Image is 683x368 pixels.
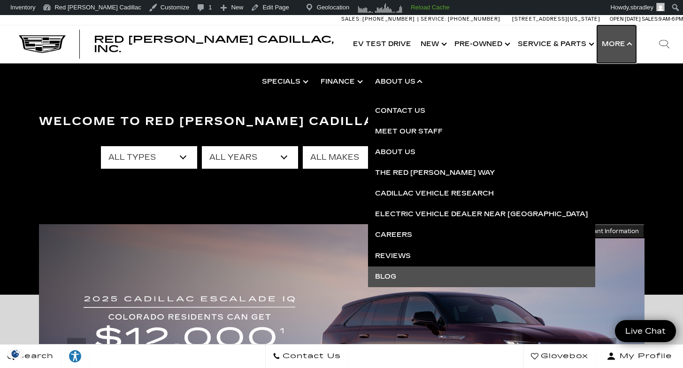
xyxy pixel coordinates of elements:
span: [PHONE_NUMBER] [362,16,415,22]
span: Live Chat [621,326,670,337]
span: Search [15,350,54,363]
select: Filter by type [101,146,197,169]
a: About Us [368,63,429,101]
span: Glovebox [538,350,588,363]
a: Finance [314,63,368,101]
a: Careers [368,225,595,245]
a: Red [PERSON_NAME] Cadillac, Inc. [94,35,339,54]
a: The Red [PERSON_NAME] Way [368,163,595,183]
a: Specials [255,63,314,101]
span: [PHONE_NUMBER] [448,16,500,22]
a: Sales: [PHONE_NUMBER] [341,16,417,22]
div: Previous [67,338,86,366]
a: Service & Parts [513,25,597,63]
a: Glovebox [523,345,596,368]
span: Open [DATE] [610,16,641,22]
select: Filter by year [202,146,298,169]
a: Reviews [368,246,595,266]
span: Sales: [642,16,659,22]
a: Blog [368,266,595,287]
a: [STREET_ADDRESS][US_STATE] [512,16,600,22]
a: Meet Our Staff [368,121,595,142]
a: New [416,25,450,63]
a: Service: [PHONE_NUMBER] [417,16,503,22]
a: Pre-Owned [450,25,513,63]
span: Important Information [574,227,639,235]
a: About Us [368,142,595,163]
a: Live Chat [615,320,676,342]
a: Electric Vehicle Dealer near [GEOGRAPHIC_DATA] [368,204,595,225]
h3: Welcome to Red [PERSON_NAME] Cadillac, Inc. [39,112,645,131]
select: Filter by make [303,146,399,169]
span: sbradley [630,4,653,11]
a: Explore your accessibility options [61,345,90,368]
a: Contact Us [265,345,348,368]
img: Opt-Out Icon [5,349,26,359]
a: Contact Us [368,101,595,121]
img: Visitors over 48 hours. Click for more Clicky Site Stats. [357,3,404,13]
span: Sales: [341,16,361,22]
a: Cadillac Vehicle Research [368,183,595,204]
span: Contact Us [280,350,341,363]
section: Click to Open Cookie Consent Modal [5,349,26,359]
span: 9 AM-6 PM [659,16,683,22]
span: Red [PERSON_NAME] Cadillac, Inc. [94,34,334,55]
div: Next [598,338,616,366]
button: More [597,25,636,63]
button: Open user profile menu [596,345,683,368]
button: Important Information [568,224,645,238]
strong: Reload Cache [411,4,449,11]
div: Explore your accessibility options [61,349,89,363]
span: Service: [421,16,446,22]
a: EV Test Drive [348,25,416,63]
img: Cadillac Dark Logo with Cadillac White Text [19,35,66,53]
span: My Profile [616,350,672,363]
